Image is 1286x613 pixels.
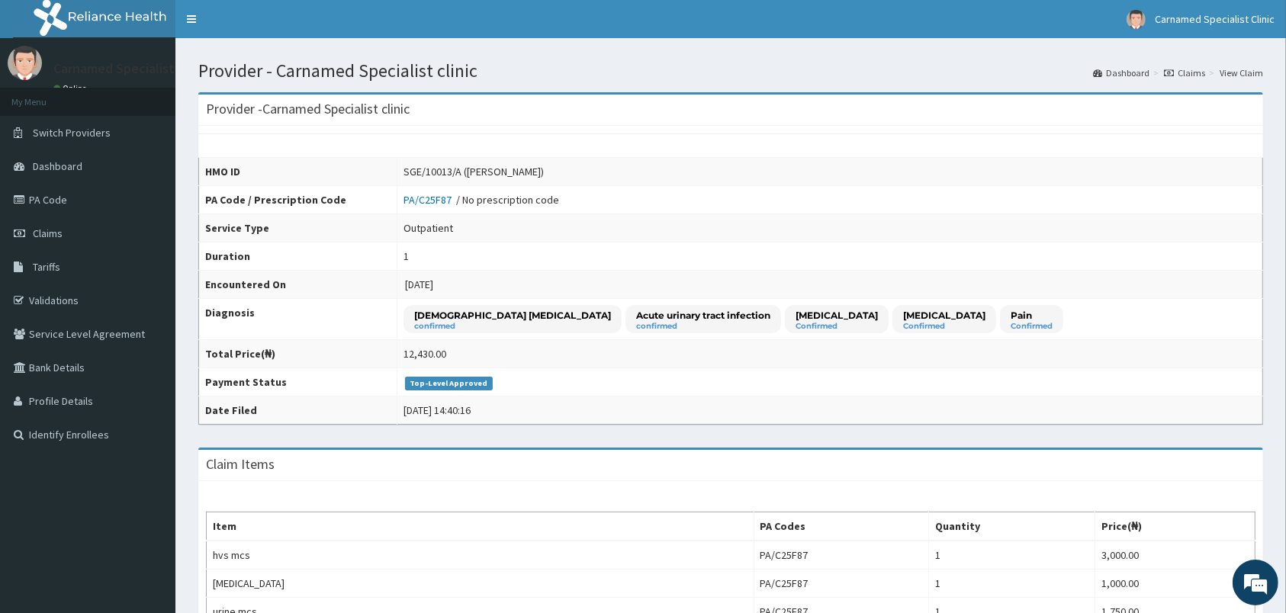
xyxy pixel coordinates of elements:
a: Claims [1164,66,1205,79]
p: Acute urinary tract infection [636,309,770,322]
img: User Image [1127,10,1146,29]
th: Service Type [199,214,397,242]
td: PA/C25F87 [754,570,929,598]
th: Quantity [929,512,1095,541]
th: Payment Status [199,368,397,396]
small: confirmed [414,323,611,330]
p: Pain [1011,309,1053,322]
a: PA/C25F87 [403,193,456,207]
p: [MEDICAL_DATA] [903,309,985,322]
th: Encountered On [199,271,397,299]
td: 3,000.00 [1095,541,1255,570]
th: PA Code / Prescription Code [199,186,397,214]
small: Confirmed [1011,323,1053,330]
div: Minimize live chat window [250,8,287,44]
span: [DATE] [405,278,433,291]
span: Switch Providers [33,126,111,140]
td: hvs mcs [207,541,754,570]
td: 1 [929,570,1095,598]
textarea: Type your message and hit 'Enter' [8,416,291,470]
span: Carnamed Specialist Clinic [1155,12,1275,26]
td: [MEDICAL_DATA] [207,570,754,598]
th: PA Codes [754,512,929,541]
p: Carnamed Specialist Clinic [53,62,210,75]
div: SGE/10013/A ([PERSON_NAME]) [403,164,544,179]
a: Online [53,83,90,94]
small: Confirmed [903,323,985,330]
th: Diagnosis [199,299,397,340]
div: Chat with us now [79,85,256,105]
h1: Provider - Carnamed Specialist clinic [198,61,1263,81]
th: Price(₦) [1095,512,1255,541]
span: Claims [33,226,63,240]
small: Confirmed [796,323,878,330]
span: We're online! [88,192,211,346]
td: PA/C25F87 [754,541,929,570]
span: Top-Level Approved [405,377,493,390]
a: View Claim [1220,66,1263,79]
h3: Provider - Carnamed Specialist clinic [206,102,410,116]
small: confirmed [636,323,770,330]
th: Item [207,512,754,541]
p: [DEMOGRAPHIC_DATA] [MEDICAL_DATA] [414,309,611,322]
td: 1 [929,541,1095,570]
h3: Claim Items [206,457,275,471]
div: Outpatient [403,220,453,236]
span: Dashboard [33,159,82,173]
th: Duration [199,242,397,271]
p: [MEDICAL_DATA] [796,309,878,322]
th: Total Price(₦) [199,340,397,368]
th: HMO ID [199,158,397,186]
span: Tariffs [33,260,60,274]
div: 1 [403,249,409,264]
img: User Image [8,46,42,80]
div: [DATE] 14:40:16 [403,403,471,418]
a: Dashboard [1093,66,1149,79]
div: / No prescription code [403,192,559,207]
td: 1,000.00 [1095,570,1255,598]
img: d_794563401_company_1708531726252_794563401 [28,76,62,114]
div: 12,430.00 [403,346,446,361]
th: Date Filed [199,396,397,425]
